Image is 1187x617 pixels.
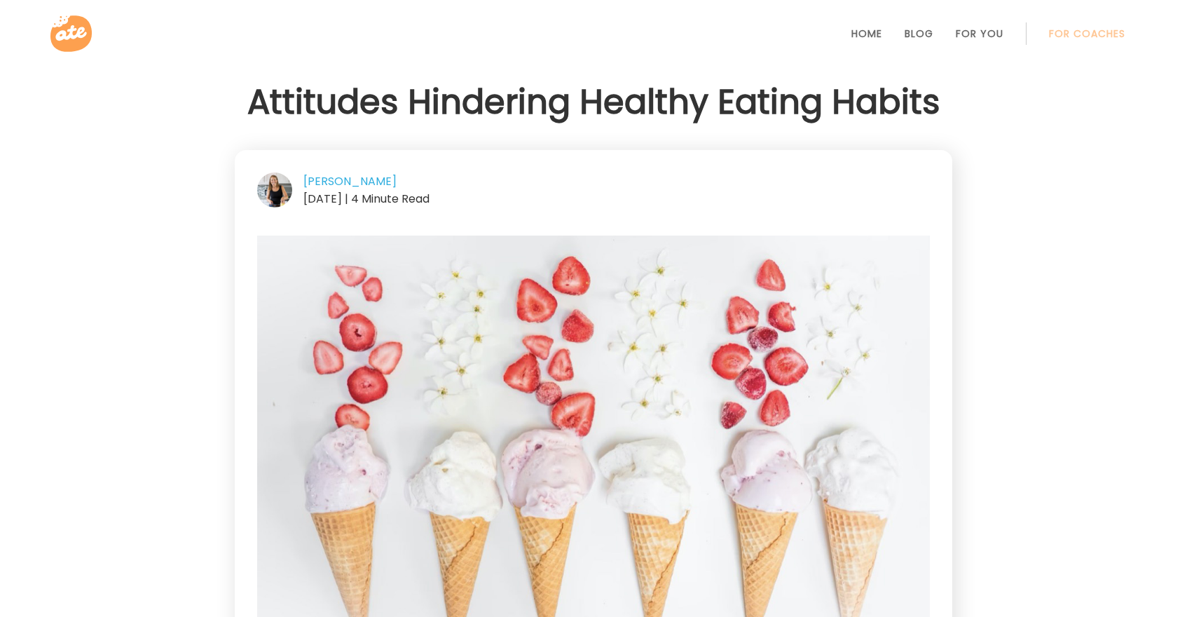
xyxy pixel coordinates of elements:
[905,28,933,39] a: Blog
[851,28,882,39] a: Home
[1049,28,1125,39] a: For Coaches
[303,173,397,190] a: [PERSON_NAME]
[235,77,952,128] h1: Attitudes Hindering Healthy Eating Habits
[956,28,1003,39] a: For You
[257,190,930,208] div: [DATE] | 4 Minute Read
[257,172,292,208] img: author-Stacy-Yates.jpg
